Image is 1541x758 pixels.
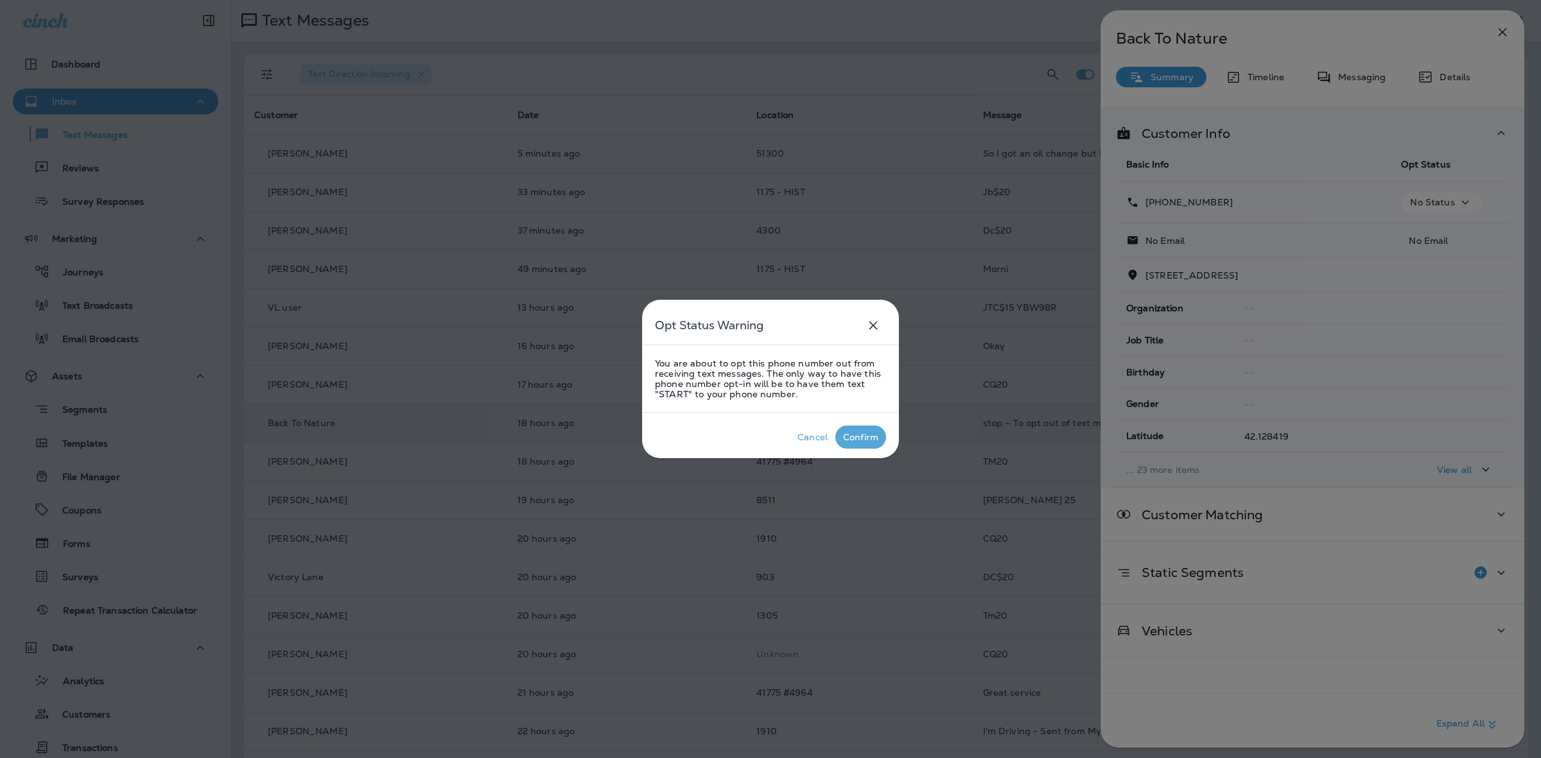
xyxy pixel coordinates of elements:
div: Confirm [843,432,878,442]
div: Cancel [797,432,828,442]
button: close [860,313,886,338]
button: Confirm [835,426,886,449]
h5: Opt Status Warning [655,315,763,336]
p: You are about to opt this phone number out from receiving text messages. The only way to have thi... [655,358,886,399]
button: Cancel [790,426,835,449]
